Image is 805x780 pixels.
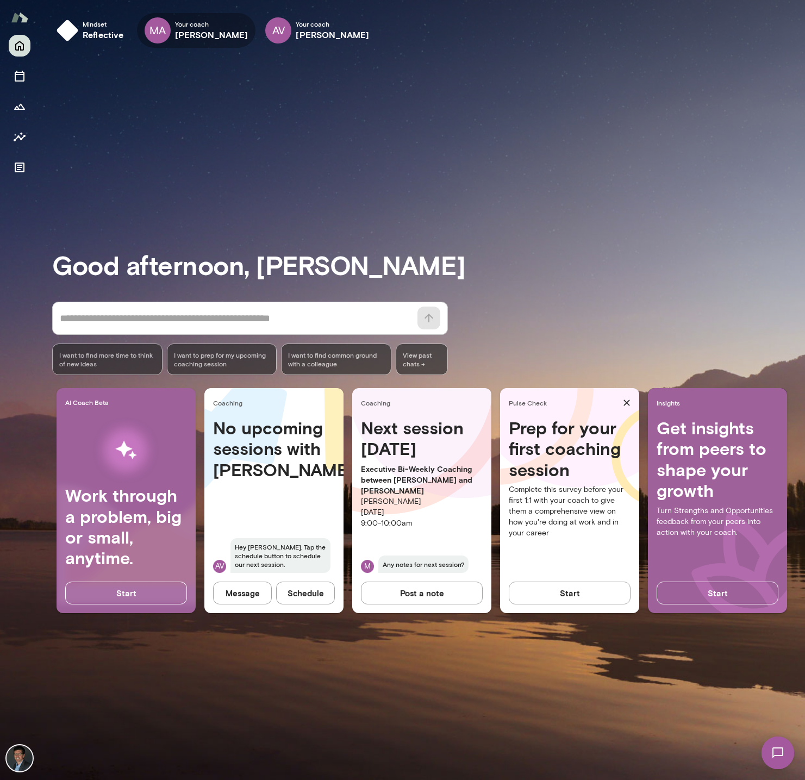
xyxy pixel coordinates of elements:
p: [PERSON_NAME] [361,496,483,507]
button: Documents [9,157,30,178]
h4: Prep for your first coaching session [509,417,631,480]
h4: Work through a problem, big or small, anytime. [65,485,187,569]
p: Turn Strengths and Opportunities feedback from your peers into action with your coach. [657,506,778,538]
h3: Good afternoon, [PERSON_NAME] [52,249,805,280]
span: I want to find common ground with a colleague [288,351,384,368]
p: 9:00 - 10:00am [361,518,483,529]
p: Executive Bi-Weekly Coaching between [PERSON_NAME] and [PERSON_NAME] [361,464,483,496]
button: Start [509,582,631,604]
span: I want to find more time to think of new ideas [59,351,155,368]
img: Mento [11,7,28,28]
h6: [PERSON_NAME] [296,28,369,41]
button: Home [9,35,30,57]
div: AV [213,560,226,573]
div: I want to prep for my upcoming coaching session [167,344,277,375]
span: Your coach [296,20,369,28]
span: Mindset [83,20,124,28]
div: I want to find common ground with a colleague [281,344,391,375]
div: M [361,560,374,573]
span: Insights [657,398,783,407]
button: Start [65,582,187,604]
div: AV [265,17,291,43]
button: Insights [9,126,30,148]
div: AVYour coach[PERSON_NAME] [258,13,377,48]
img: Brian Clerc [7,745,33,771]
h6: [PERSON_NAME] [175,28,248,41]
button: Schedule [276,582,335,604]
img: AI Workflows [78,416,174,485]
button: Start [657,582,778,604]
button: Mindsetreflective [52,13,133,48]
p: Complete this survey before your first 1:1 with your coach to give them a comprehensive view on h... [509,484,631,539]
button: Post a note [361,582,483,604]
div: I want to find more time to think of new ideas [52,344,163,375]
button: Sessions [9,65,30,87]
span: Any notes for next session? [378,556,469,573]
button: Message [213,582,272,604]
div: MA [145,17,171,43]
img: mindset [57,20,78,41]
h4: No upcoming sessions with [PERSON_NAME] [213,417,335,480]
p: [DATE] [361,507,483,518]
h4: Get insights from peers to shape your growth [657,417,778,501]
h4: Next session [DATE] [361,417,483,459]
button: Growth Plan [9,96,30,117]
span: AI Coach Beta [65,398,191,407]
span: Hey [PERSON_NAME]. Tap the schedule button to schedule our next session. [230,538,330,573]
span: I want to prep for my upcoming coaching session [174,351,270,368]
span: View past chats -> [396,344,448,375]
span: Coaching [213,398,339,407]
h6: reflective [83,28,124,41]
span: Your coach [175,20,248,28]
div: MAYour coach[PERSON_NAME] [137,13,256,48]
span: Coaching [361,398,487,407]
span: Pulse Check [509,398,619,407]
